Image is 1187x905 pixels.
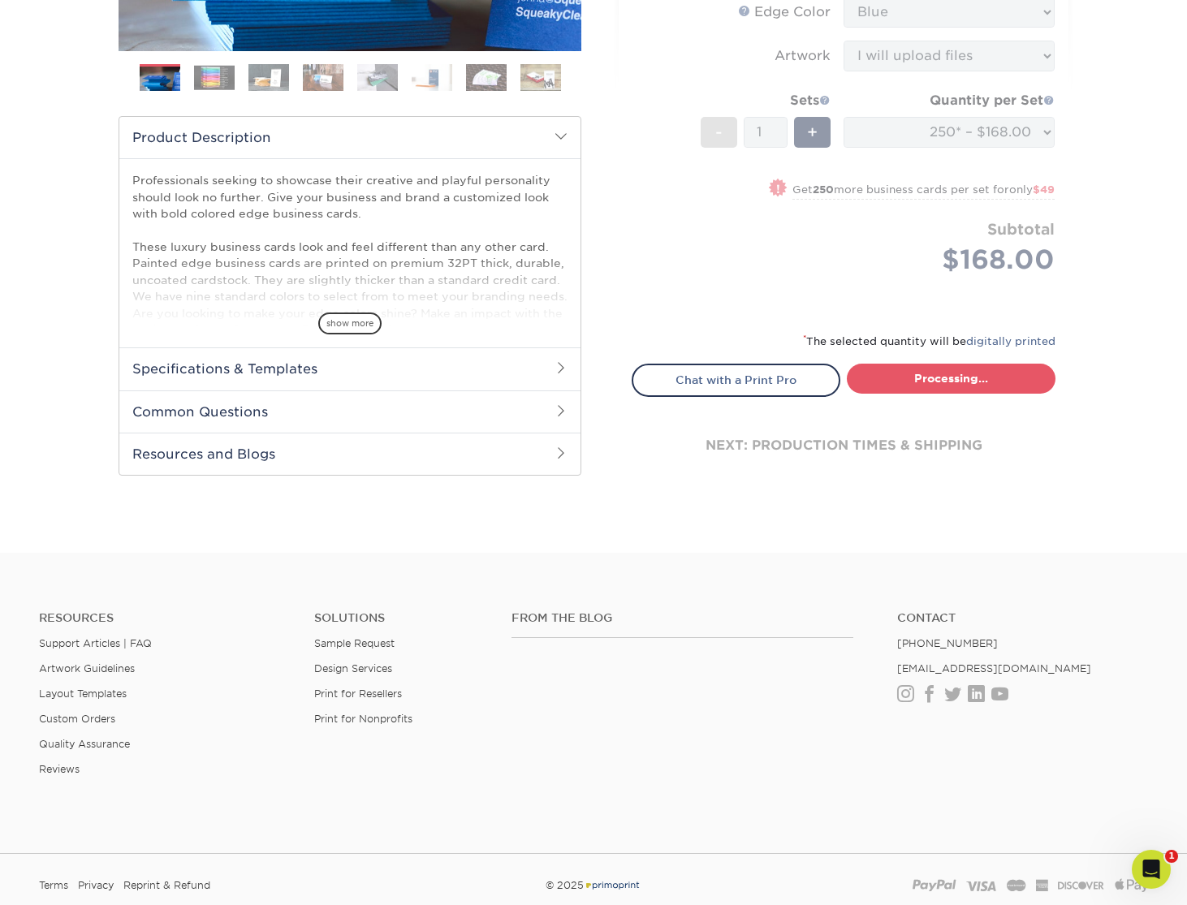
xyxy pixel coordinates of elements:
h4: Solutions [314,611,486,625]
a: Sample Request [314,637,395,649]
img: Business Cards 06 [412,63,452,92]
iframe: Google Customer Reviews [4,855,138,899]
img: Business Cards 08 [520,63,561,92]
h2: Product Description [119,117,581,158]
span: 1 [1165,850,1178,863]
img: Business Cards 07 [466,63,507,92]
a: Contact [897,611,1148,625]
img: Business Cards 04 [303,63,343,92]
a: Reprint & Refund [123,873,210,898]
img: Business Cards 03 [248,63,289,92]
a: [PHONE_NUMBER] [897,637,998,649]
img: Primoprint [584,879,641,891]
small: The selected quantity will be [803,335,1055,347]
a: Quality Assurance [39,738,130,750]
a: Design Services [314,662,392,674]
img: Business Cards 02 [194,65,235,90]
a: digitally printed [966,335,1055,347]
img: Business Cards 05 [357,63,398,92]
div: © 2025 [404,873,782,898]
img: Business Cards 01 [140,58,180,99]
h2: Resources and Blogs [119,433,581,475]
h2: Common Questions [119,390,581,433]
a: Print for Nonprofits [314,713,412,725]
a: Print for Resellers [314,687,402,700]
iframe: Intercom live chat [1132,850,1171,889]
h2: Specifications & Templates [119,347,581,390]
a: [EMAIL_ADDRESS][DOMAIN_NAME] [897,662,1091,674]
p: Professionals seeking to showcase their creative and playful personality should look no further. ... [132,172,568,486]
h4: From the Blog [511,611,853,625]
a: Artwork Guidelines [39,662,135,674]
div: next: production times & shipping [632,397,1055,494]
a: Custom Orders [39,713,115,725]
a: Processing... [847,364,1055,393]
a: Support Articles | FAQ [39,637,152,649]
a: Reviews [39,763,80,775]
a: Layout Templates [39,687,127,700]
h4: Resources [39,611,290,625]
span: show more [318,312,382,334]
a: Chat with a Print Pro [632,364,840,396]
